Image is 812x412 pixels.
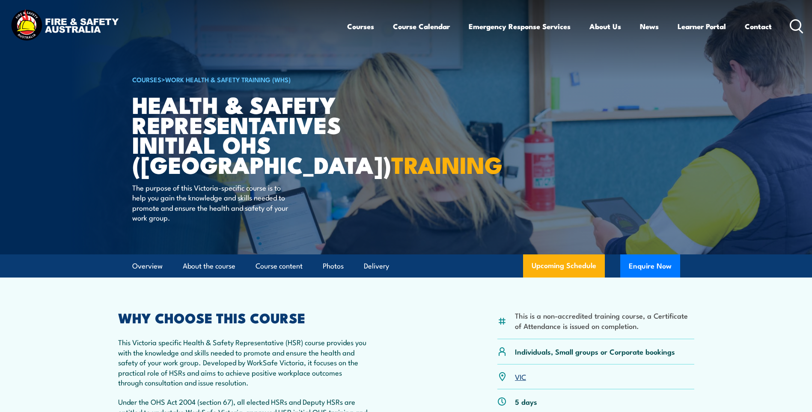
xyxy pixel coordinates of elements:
a: About the course [183,255,235,278]
strong: TRAINING [391,146,503,182]
h2: WHY CHOOSE THIS COURSE [118,311,368,323]
a: News [640,15,659,38]
a: Learner Portal [678,15,726,38]
li: This is a non-accredited training course, a Certificate of Attendance is issued on completion. [515,310,694,331]
h6: > [132,74,344,84]
button: Enquire Now [620,254,680,278]
a: Emergency Response Services [469,15,571,38]
a: Course Calendar [393,15,450,38]
p: Individuals, Small groups or Corporate bookings [515,346,675,356]
a: Work Health & Safety Training (WHS) [165,75,291,84]
a: About Us [589,15,621,38]
p: This Victoria specific Health & Safety Representative (HSR) course provides you with the knowledg... [118,337,368,387]
h1: Health & Safety Representatives Initial OHS ([GEOGRAPHIC_DATA]) [132,94,344,174]
a: Delivery [364,255,389,278]
a: COURSES [132,75,161,84]
a: Upcoming Schedule [523,254,605,278]
a: VIC [515,371,526,382]
a: Courses [347,15,374,38]
p: 5 days [515,397,537,406]
a: Course content [256,255,303,278]
p: The purpose of this Victoria-specific course is to help you gain the knowledge and skills needed ... [132,182,289,223]
a: Overview [132,255,163,278]
a: Contact [745,15,772,38]
a: Photos [323,255,344,278]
